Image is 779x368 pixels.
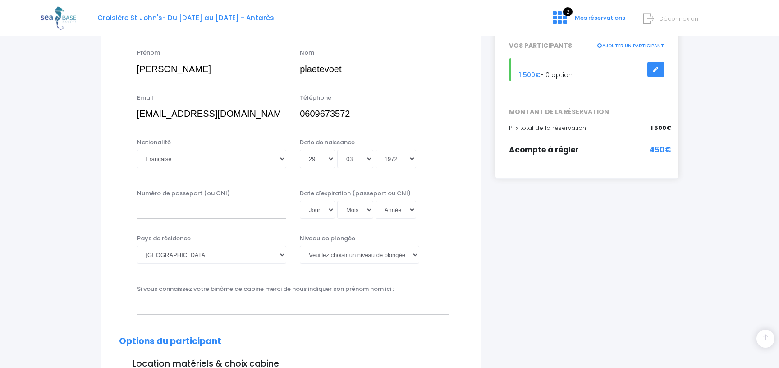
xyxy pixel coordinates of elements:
[137,285,394,294] label: Si vous connaissez votre binôme de cabine merci de nous indiquer son prénom nom ici :
[137,138,171,147] label: Nationalité
[300,138,355,147] label: Date de naissance
[509,124,586,132] span: Prix total de la réservation
[659,14,698,23] span: Déconnexion
[575,14,625,22] span: Mes réservations
[119,336,463,347] h2: Options du participant
[300,189,411,198] label: Date d'expiration (passeport ou CNI)
[502,107,672,117] span: MONTANT DE LA RÉSERVATION
[651,124,671,133] span: 1 500€
[300,93,331,102] label: Téléphone
[300,234,355,243] label: Niveau de plongée
[563,7,573,16] span: 2
[137,48,160,57] label: Prénom
[519,70,541,79] span: 1 500€
[137,234,191,243] label: Pays de résidence
[509,144,579,155] span: Acompte à régler
[597,41,664,49] a: AJOUTER UN PARTICIPANT
[137,189,230,198] label: Numéro de passeport (ou CNI)
[502,41,672,51] div: VOS PARTICIPANTS
[649,144,671,156] span: 450€
[97,13,274,23] span: Croisière St John's- Du [DATE] au [DATE] - Antarès
[300,48,314,57] label: Nom
[545,17,631,25] a: 2 Mes réservations
[137,93,153,102] label: Email
[502,58,672,81] div: - 0 option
